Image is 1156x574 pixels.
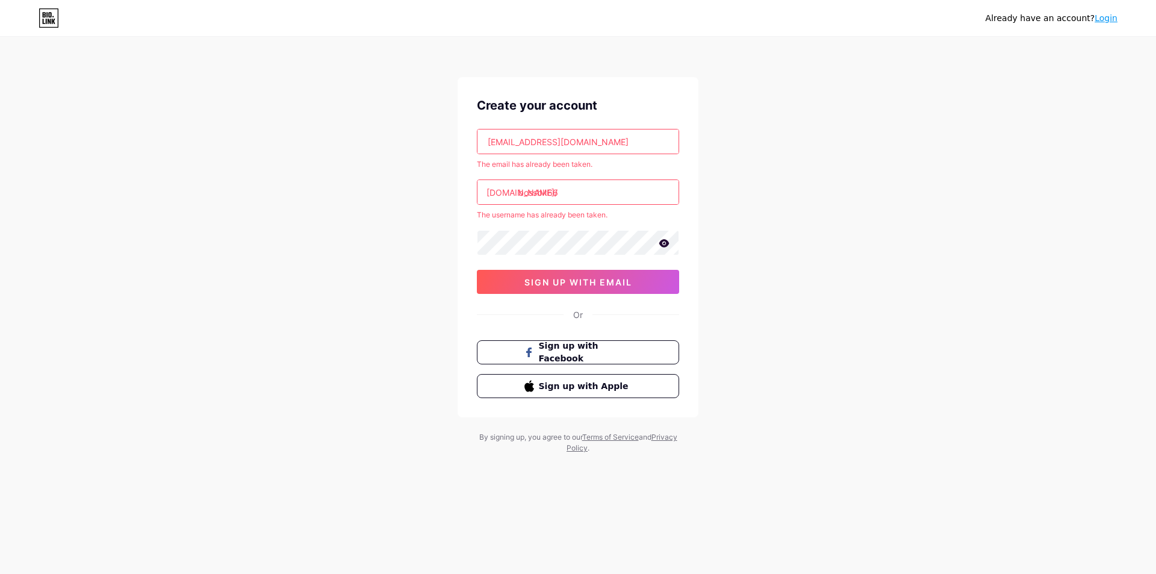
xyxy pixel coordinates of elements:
[477,210,679,220] div: The username has already been taken.
[477,96,679,114] div: Create your account
[524,277,632,287] span: sign up with email
[477,180,679,204] input: username
[477,270,679,294] button: sign up with email
[477,374,679,398] button: Sign up with Apple
[573,308,583,321] div: Or
[486,186,558,199] div: [DOMAIN_NAME]/
[986,12,1117,25] div: Already have an account?
[477,340,679,364] button: Sign up with Facebook
[477,159,679,170] div: The email has already been taken.
[476,432,680,454] div: By signing up, you agree to our and .
[539,340,632,365] span: Sign up with Facebook
[477,129,679,154] input: Email
[539,380,632,393] span: Sign up with Apple
[582,432,639,441] a: Terms of Service
[1095,13,1117,23] a: Login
